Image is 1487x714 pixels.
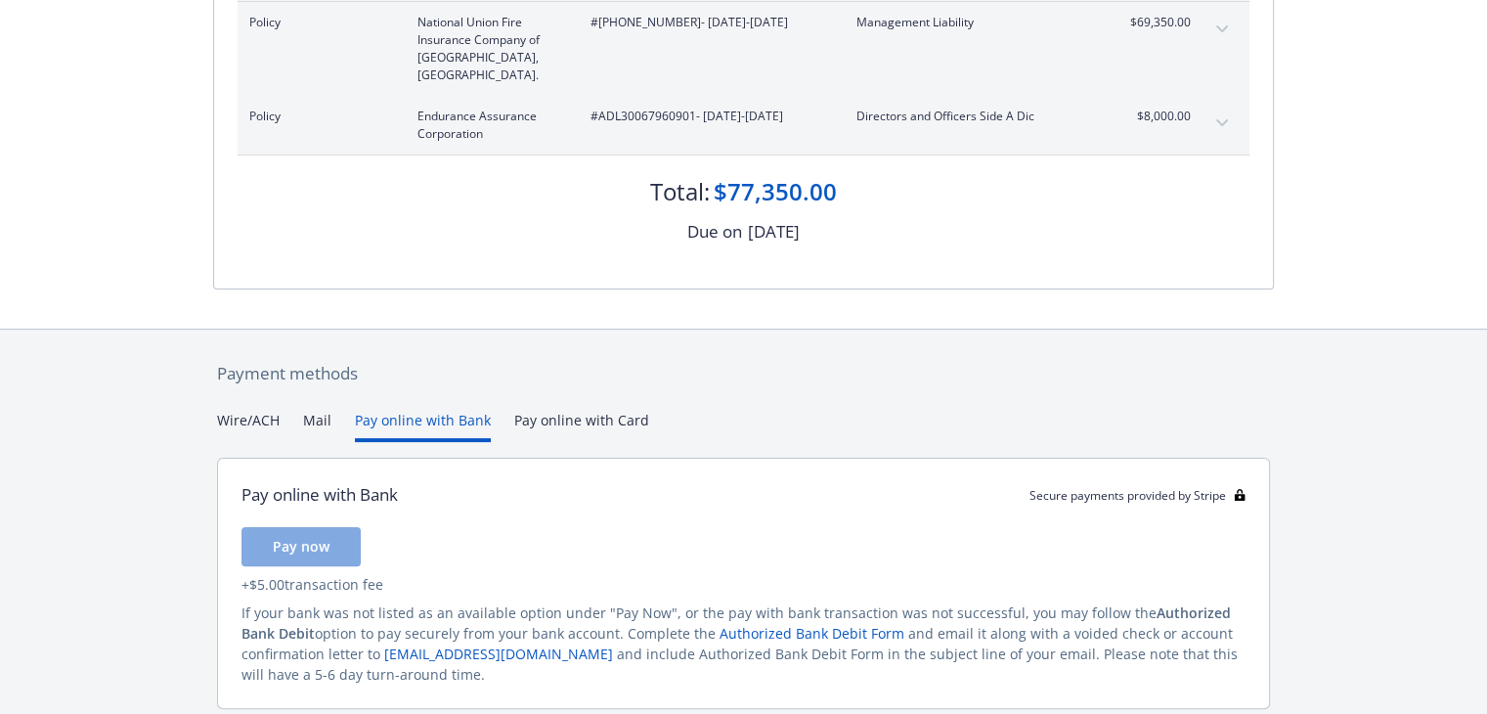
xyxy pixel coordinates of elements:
span: Policy [249,108,386,125]
div: [DATE] [748,219,800,245]
button: expand content [1206,14,1238,45]
button: Pay now [241,527,361,566]
div: PolicyEndurance Assurance Corporation#ADL30067960901- [DATE]-[DATE]Directors and Officers Side A ... [238,96,1249,155]
div: $77,350.00 [714,175,837,208]
a: [EMAIL_ADDRESS][DOMAIN_NAME] [384,645,613,663]
span: National Union Fire Insurance Company of [GEOGRAPHIC_DATA], [GEOGRAPHIC_DATA]. [417,14,559,84]
span: Pay now [273,537,329,556]
button: Wire/ACH [217,410,280,442]
span: Directors and Officers Side A Dic [856,108,1086,125]
div: If your bank was not listed as an available option under "Pay Now", or the pay with bank transact... [241,602,1246,685]
div: Secure payments provided by Stripe [1029,487,1246,504]
div: Total: [650,175,710,208]
button: Pay online with Card [514,410,649,442]
span: $8,000.00 [1117,108,1191,125]
span: Policy [249,14,386,31]
span: $69,350.00 [1117,14,1191,31]
span: #[PHONE_NUMBER] - [DATE]-[DATE] [590,14,825,31]
div: Pay online with Bank [241,482,398,508]
span: Management Liability [856,14,1086,31]
div: Due on [687,219,742,245]
span: Endurance Assurance Corporation [417,108,559,143]
a: Authorized Bank Debit Form [720,624,904,643]
span: Authorized Bank Debit [241,603,1231,643]
span: #ADL30067960901 - [DATE]-[DATE] [590,108,825,125]
div: Payment methods [217,361,1270,386]
button: expand content [1206,108,1238,139]
button: Mail [303,410,331,442]
div: + $5.00 transaction fee [241,574,1246,595]
button: Pay online with Bank [355,410,491,442]
div: PolicyNational Union Fire Insurance Company of [GEOGRAPHIC_DATA], [GEOGRAPHIC_DATA].#[PHONE_NUMBE... [238,2,1249,96]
